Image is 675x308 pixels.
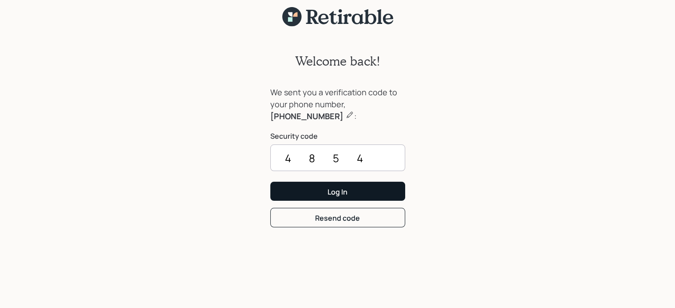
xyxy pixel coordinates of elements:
[270,131,405,141] label: Security code
[315,213,360,223] div: Resend code
[328,187,347,197] div: Log In
[270,144,405,171] input: ••••
[270,111,343,121] b: [PHONE_NUMBER]
[270,182,405,201] button: Log In
[270,208,405,227] button: Resend code
[270,86,405,122] div: We sent you a verification code to your phone number, :
[295,54,380,69] h2: Welcome back!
